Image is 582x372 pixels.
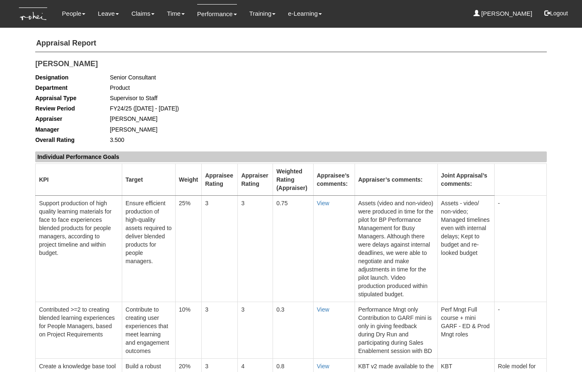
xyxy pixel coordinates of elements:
[35,35,547,52] h4: Appraisal Report
[110,72,372,83] dd: Senior Consultant
[317,306,329,313] a: View
[273,302,314,358] td: 0.3
[36,302,122,358] td: Contributed >=2 to creating blended learning experiences for People Managers, based on Project Re...
[437,163,494,195] th: Joint Appraisal’s comments:
[35,135,75,145] dt: Overall Rating
[355,302,437,358] td: Performance Mngt only Contribution to GARF mini is only in giving feedback during Dry Run and par...
[110,103,372,114] dd: FY24/25 ([DATE] - [DATE])
[35,114,62,124] dt: Appraiser
[202,302,238,358] td: 3
[355,163,437,195] th: Appraiser’s comments:
[36,195,122,302] td: Support production of high quality learning materials for face to face experiences blended produc...
[110,114,372,124] dd: [PERSON_NAME]
[35,83,68,93] dt: Department
[35,103,75,114] dt: Review Period
[98,4,119,23] a: Leave
[131,4,155,23] a: Claims
[35,60,372,68] h4: [PERSON_NAME]
[495,302,547,358] td: -
[238,163,273,195] th: Appraiser Rating
[473,4,533,23] a: [PERSON_NAME]
[273,163,314,195] th: Weighted Rating (Appraiser)
[313,163,355,195] th: Appraisee’s comments:
[539,3,574,23] button: Logout
[273,195,314,302] td: 0.75
[36,163,122,195] th: KPI
[238,302,273,358] td: 3
[317,200,329,206] a: View
[197,4,237,24] a: Performance
[495,195,547,302] td: -
[122,163,176,195] th: Target
[288,4,322,23] a: e-Learning
[355,195,437,302] td: Assets (video and non-video) were produced in time for the pilot for BP Performance Management fo...
[110,125,372,135] dd: [PERSON_NAME]
[122,195,176,302] td: Ensure efficient production of high-quality assets required to deliver blended products for peopl...
[202,163,238,195] th: Appraisee Rating
[175,163,201,195] th: Weight
[35,125,59,135] dt: Manager
[110,135,372,145] dd: 3.500
[202,195,238,302] td: 3
[238,195,273,302] td: 3
[317,363,329,370] a: View
[35,72,68,83] dt: Designation
[122,302,176,358] td: Contribute to creating user experiences that meet learning and engagement outcomes
[35,151,547,162] div: Individual Performance Goals
[110,83,372,93] dd: Product
[175,302,201,358] td: 10%
[35,93,76,103] dt: Appraisal Type
[62,4,86,23] a: People
[437,302,494,358] td: Perf Mngt Full course + mini GARF - ED & Prod Mngt roles
[110,93,372,103] dd: Supervisor to Staff
[547,339,574,364] iframe: chat widget
[175,195,201,302] td: 25%
[249,4,276,23] a: Training
[167,4,185,23] a: Time
[437,195,494,302] td: Assets - video/ non-video; Managed timelines even with internal delays; Kept to budget and re-loo...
